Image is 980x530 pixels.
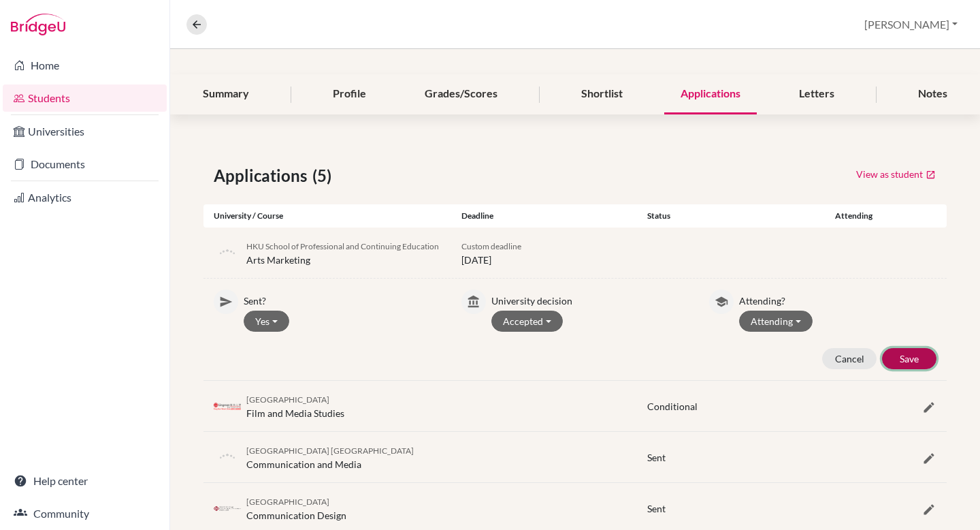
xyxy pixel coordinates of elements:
div: Applications [664,74,757,114]
span: (5) [312,163,337,188]
div: Notes [902,74,964,114]
span: Custom deadline [461,241,521,251]
span: [GEOGRAPHIC_DATA] [GEOGRAPHIC_DATA] [246,446,414,456]
div: Deadline [451,210,637,222]
a: Documents [3,151,167,178]
p: University decision [491,290,689,308]
div: Arts Marketing [246,238,439,267]
img: hk_pol_049l3iey.png [214,506,241,512]
a: View as student [855,163,936,185]
span: Sent [647,452,666,463]
div: Attending [823,210,885,222]
div: Letters [783,74,851,114]
a: Analytics [3,184,167,211]
span: Conditional [647,401,698,412]
p: Sent? [244,290,441,308]
div: Communication and Media [246,443,414,471]
div: Shortlist [565,74,639,114]
span: Sent [647,503,666,514]
div: Communication Design [246,494,346,523]
button: Accepted [491,311,563,332]
span: Applications [214,163,312,188]
div: Status [637,210,823,222]
a: Help center [3,467,167,495]
div: Summary [186,74,265,114]
a: Community [3,500,167,527]
img: default-university-logo-42dd438d0b49c2174d4c41c49dcd67eec2da6d16b3a2f6d5de70cc347232e317.png [214,443,241,471]
span: HKU School of Professional and Continuing Education [246,241,439,251]
button: Cancel [822,348,877,369]
img: Bridge-U [11,14,65,35]
span: [GEOGRAPHIC_DATA] [246,394,329,405]
div: Film and Media Studies [246,392,344,420]
div: [DATE] [451,238,637,267]
button: Yes [244,311,289,332]
div: Profile [316,74,382,114]
a: Universities [3,118,167,145]
img: default-university-logo-42dd438d0b49c2174d4c41c49dcd67eec2da6d16b3a2f6d5de70cc347232e317.png [214,239,241,266]
button: Save [882,348,936,369]
button: Attending [739,311,813,332]
p: Attending? [739,290,936,308]
a: Students [3,84,167,112]
button: [PERSON_NAME] [858,12,964,37]
div: University / Course [203,210,451,222]
span: [GEOGRAPHIC_DATA] [246,497,329,507]
div: Grades/Scores [408,74,514,114]
a: Home [3,52,167,79]
img: hk_ln_8dgyifs3.png [214,401,241,411]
